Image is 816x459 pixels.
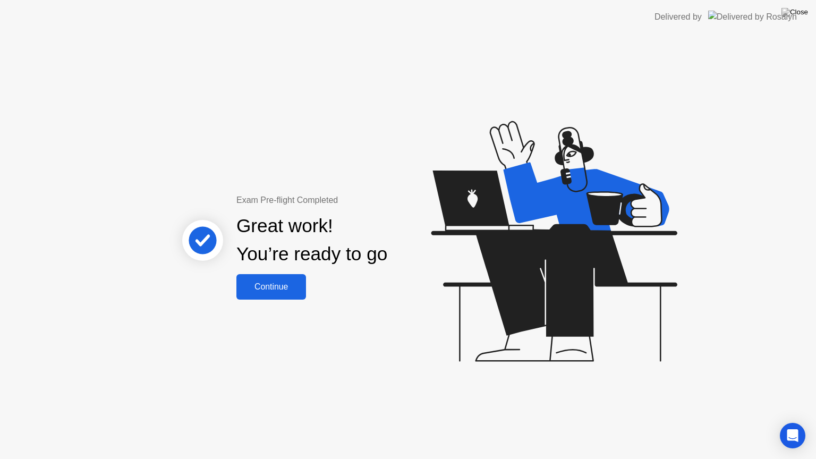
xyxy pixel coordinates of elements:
[236,274,306,300] button: Continue
[240,282,303,292] div: Continue
[236,194,456,207] div: Exam Pre-flight Completed
[236,212,387,268] div: Great work! You’re ready to go
[654,11,702,23] div: Delivered by
[781,8,808,16] img: Close
[780,423,805,448] div: Open Intercom Messenger
[708,11,797,23] img: Delivered by Rosalyn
